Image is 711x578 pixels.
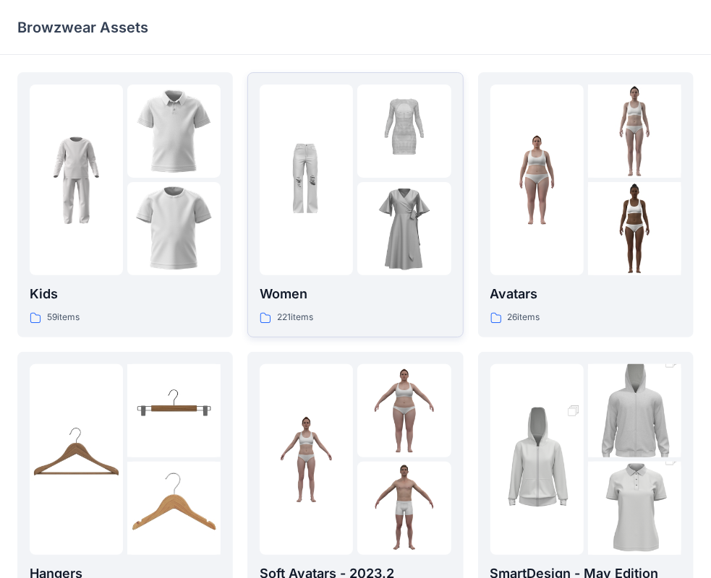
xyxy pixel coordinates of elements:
a: folder 1folder 2folder 3Women221items [247,72,463,337]
img: folder 2 [357,364,451,457]
p: 26 items [508,310,540,325]
img: folder 1 [30,413,123,506]
img: folder 1 [490,134,584,227]
a: folder 1folder 2folder 3Kids59items [17,72,233,337]
img: folder 1 [260,413,353,506]
p: 221 items [277,310,313,325]
img: folder 2 [588,341,681,481]
img: folder 3 [588,182,681,275]
p: Women [260,284,451,304]
img: folder 1 [30,134,123,227]
img: folder 1 [260,134,353,227]
img: folder 3 [357,182,451,275]
img: folder 2 [127,364,221,457]
img: folder 1 [490,389,584,530]
img: folder 3 [357,462,451,555]
p: Kids [30,284,221,304]
img: folder 3 [127,182,221,275]
img: folder 2 [588,85,681,178]
p: Avatars [490,284,681,304]
p: 59 items [47,310,80,325]
p: Browzwear Assets [17,17,148,38]
img: folder 2 [127,85,221,178]
img: folder 2 [357,85,451,178]
img: folder 3 [127,462,221,555]
a: folder 1folder 2folder 3Avatars26items [478,72,694,337]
